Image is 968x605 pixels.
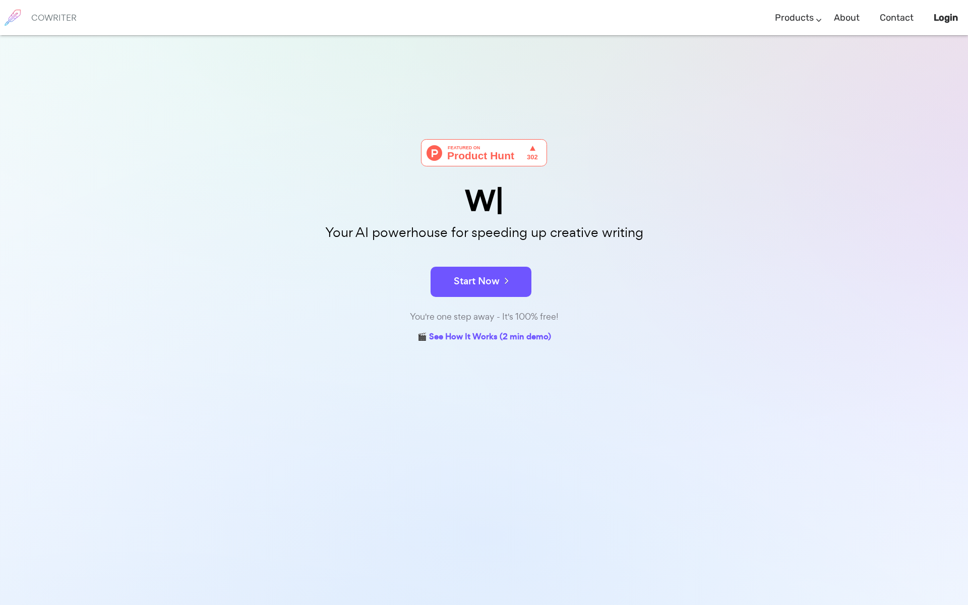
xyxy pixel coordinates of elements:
[431,267,531,297] button: Start Now
[934,12,958,23] b: Login
[934,3,958,33] a: Login
[232,187,736,215] div: W
[417,330,551,345] a: 🎬 See How It Works (2 min demo)
[834,3,860,33] a: About
[421,139,547,166] img: Cowriter - Your AI buddy for speeding up creative writing | Product Hunt
[232,222,736,244] p: Your AI powerhouse for speeding up creative writing
[232,310,736,324] div: You're one step away - It's 100% free!
[880,3,914,33] a: Contact
[31,13,77,22] h6: COWRITER
[775,3,814,33] a: Products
